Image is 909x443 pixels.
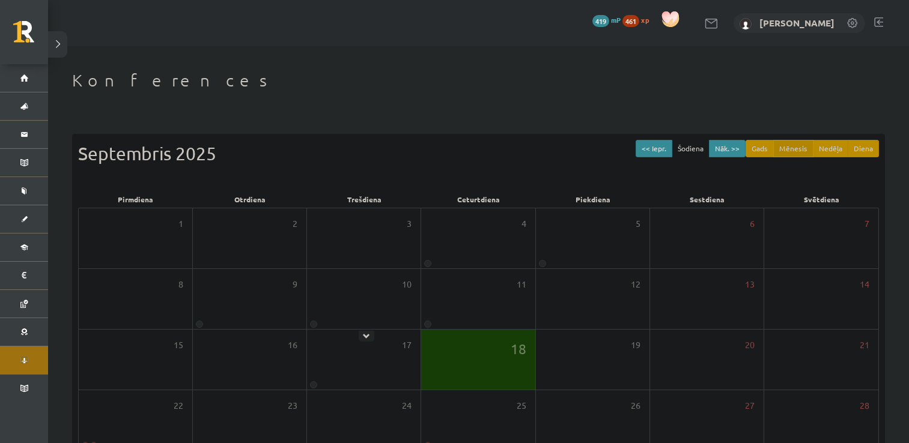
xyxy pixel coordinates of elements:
[709,140,746,157] button: Nāk. >>
[745,278,755,291] span: 13
[178,278,183,291] span: 8
[307,191,421,208] div: Trešdiena
[192,191,306,208] div: Otrdiena
[622,15,655,25] a: 461 xp
[293,278,297,291] span: 9
[765,191,879,208] div: Svētdiena
[72,70,885,91] h1: Konferences
[293,217,297,231] span: 2
[517,278,526,291] span: 11
[174,399,183,412] span: 22
[521,217,526,231] span: 4
[402,278,412,291] span: 10
[592,15,621,25] a: 419 mP
[650,191,764,208] div: Sestdiena
[641,15,649,25] span: xp
[631,339,640,352] span: 19
[740,18,752,30] img: Meldra Mežvagare
[174,339,183,352] span: 15
[636,140,672,157] button: << Iepr.
[536,191,650,208] div: Piekdiena
[813,140,848,157] button: Nedēļa
[860,278,869,291] span: 14
[288,399,297,412] span: 23
[517,399,526,412] span: 25
[745,339,755,352] span: 20
[511,339,526,359] span: 18
[745,399,755,412] span: 27
[750,217,755,231] span: 6
[13,21,48,51] a: Rīgas 1. Tālmācības vidusskola
[402,339,412,352] span: 17
[421,191,535,208] div: Ceturtdiena
[622,15,639,27] span: 461
[746,140,774,157] button: Gads
[631,399,640,412] span: 26
[178,217,183,231] span: 1
[592,15,609,27] span: 419
[759,17,835,29] a: [PERSON_NAME]
[848,140,879,157] button: Diena
[402,399,412,412] span: 24
[636,217,640,231] span: 5
[672,140,710,157] button: Šodiena
[860,339,869,352] span: 21
[631,278,640,291] span: 12
[611,15,621,25] span: mP
[860,399,869,412] span: 28
[78,140,879,167] div: Septembris 2025
[773,140,813,157] button: Mēnesis
[78,191,192,208] div: Pirmdiena
[288,339,297,352] span: 16
[865,217,869,231] span: 7
[407,217,412,231] span: 3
